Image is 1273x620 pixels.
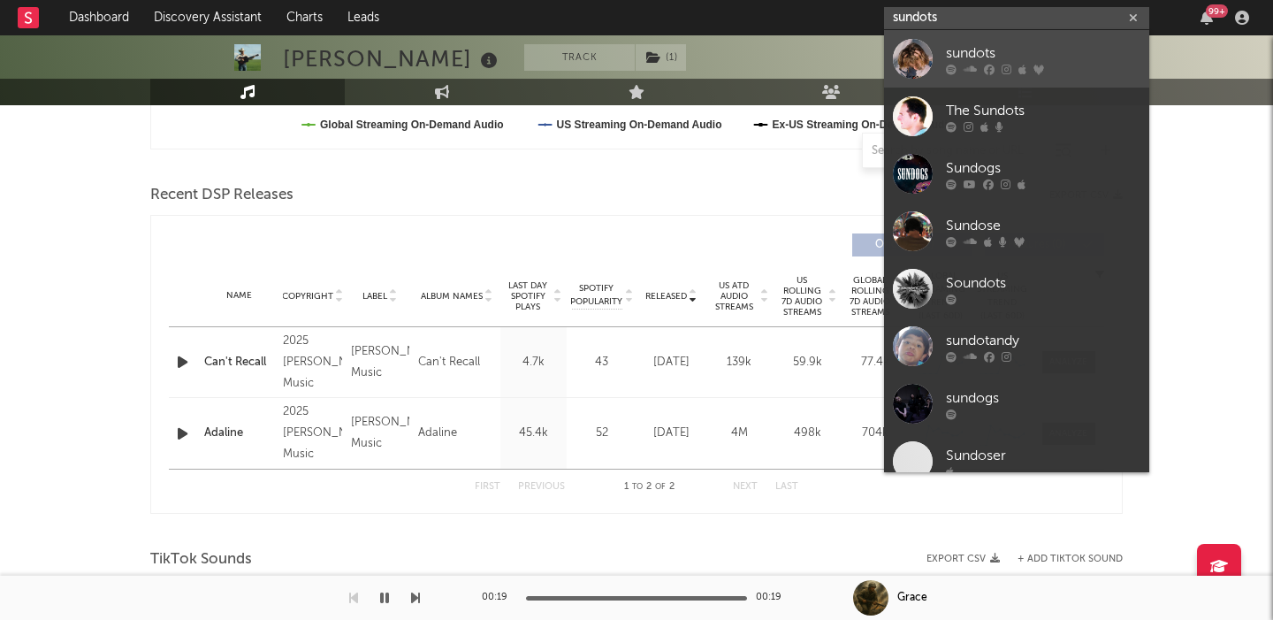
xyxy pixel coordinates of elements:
div: Sundoser [946,445,1140,466]
text: US Streaming On-Demand Audio [557,119,722,131]
button: + Add TikTok Sound [1000,555,1123,564]
div: 43 [571,354,633,371]
text: Global Streaming On-Demand Audio [320,119,504,131]
div: [DATE] [642,425,701,442]
div: Sundose [946,215,1140,236]
button: Track [524,44,635,71]
span: ( 1 ) [635,44,687,71]
div: [PERSON_NAME] Music [351,412,409,455]
span: Released [645,291,687,302]
text: Ex-US Streaming On-Demand Audio [773,119,955,131]
div: Soundots [946,272,1140,294]
button: 99+ [1201,11,1213,25]
span: Copyright [282,291,333,302]
span: Last Day Spotify Plays [505,280,552,312]
div: 2025 [PERSON_NAME] Music [283,331,341,394]
div: 498k [778,425,837,442]
div: 52 [571,425,633,442]
div: Can't Recall [418,352,480,373]
div: sundotandy [946,330,1140,351]
a: Soundots [884,260,1149,318]
div: 45.4k [505,425,562,442]
div: Grace [897,590,927,606]
div: sundogs [946,387,1140,409]
button: Previous [518,482,565,492]
a: Sundoser [884,432,1149,490]
div: 59.9k [778,354,837,371]
div: 00:19 [756,587,791,609]
div: 2025 [PERSON_NAME] Music [283,402,341,465]
a: sundogs [884,375,1149,432]
div: sundots [946,42,1140,64]
a: Sundose [884,203,1149,260]
span: US ATD Audio Streams [710,280,758,312]
a: sundots [884,30,1149,88]
div: 99 + [1206,4,1228,18]
div: 77.4k [846,354,905,371]
button: Next [733,482,758,492]
span: of [655,483,666,491]
span: Originals ( 2 ) [864,240,945,250]
div: 704k [846,425,905,442]
div: Adaline [418,423,457,444]
div: The Sundots [946,100,1140,121]
span: TikTok Sounds [150,549,252,570]
div: 139k [710,354,769,371]
div: Name [204,289,274,302]
div: 4M [710,425,769,442]
button: Export CSV [926,554,1000,564]
input: Search by song name or URL [863,144,1049,158]
a: Adaline [204,425,274,442]
span: to [632,483,643,491]
button: (1) [636,44,686,71]
span: Spotify Popularity [570,282,622,309]
button: Originals(2) [852,233,972,256]
span: Global Rolling 7D Audio Streams [846,275,895,318]
span: Album Names [421,291,483,302]
button: + Add TikTok Sound [1018,555,1123,564]
a: The Sundots [884,88,1149,145]
div: Sundogs [946,157,1140,179]
button: Last [775,482,798,492]
input: Search for artists [884,7,1149,29]
div: [DATE] [642,354,701,371]
a: Can't Recall [204,354,274,371]
span: US Rolling 7D Audio Streams [778,275,827,318]
div: [PERSON_NAME] [283,44,502,73]
span: Label [362,291,387,302]
div: 4.7k [505,354,562,371]
div: 00:19 [482,587,517,609]
button: First [475,482,500,492]
span: Recent DSP Releases [150,185,293,206]
div: [PERSON_NAME] Music [351,341,409,384]
a: sundotandy [884,318,1149,375]
a: Sundogs [884,145,1149,203]
div: 1 2 2 [600,477,697,498]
